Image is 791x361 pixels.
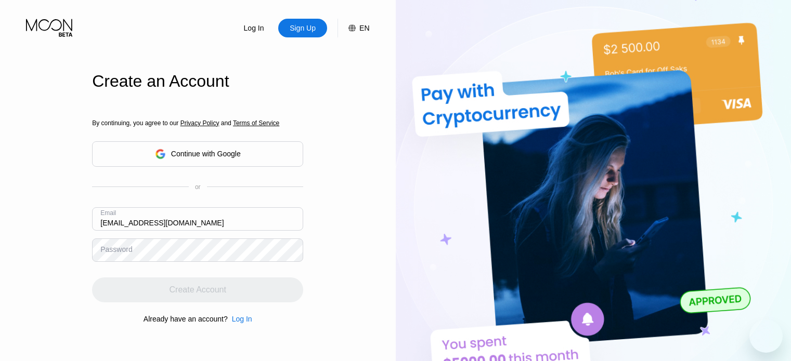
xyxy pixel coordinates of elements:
div: Log In [243,23,265,33]
div: Sign Up [278,19,327,37]
div: Create an Account [92,72,303,91]
div: Log In [229,19,278,37]
div: EN [359,24,369,32]
div: EN [338,19,369,37]
div: Sign Up [289,23,317,33]
div: Continue with Google [92,141,303,167]
div: or [195,183,201,191]
div: Password [100,245,132,253]
div: Continue with Google [171,150,241,158]
iframe: Dugme za pokretanje prozora za razmenu poruka [749,319,783,353]
div: Log In [232,315,252,323]
div: Log In [228,315,252,323]
span: and [219,119,233,127]
span: Terms of Service [233,119,279,127]
div: By continuing, you agree to our [92,119,303,127]
div: Already have an account? [144,315,228,323]
span: Privacy Policy [180,119,219,127]
div: Email [100,209,116,217]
